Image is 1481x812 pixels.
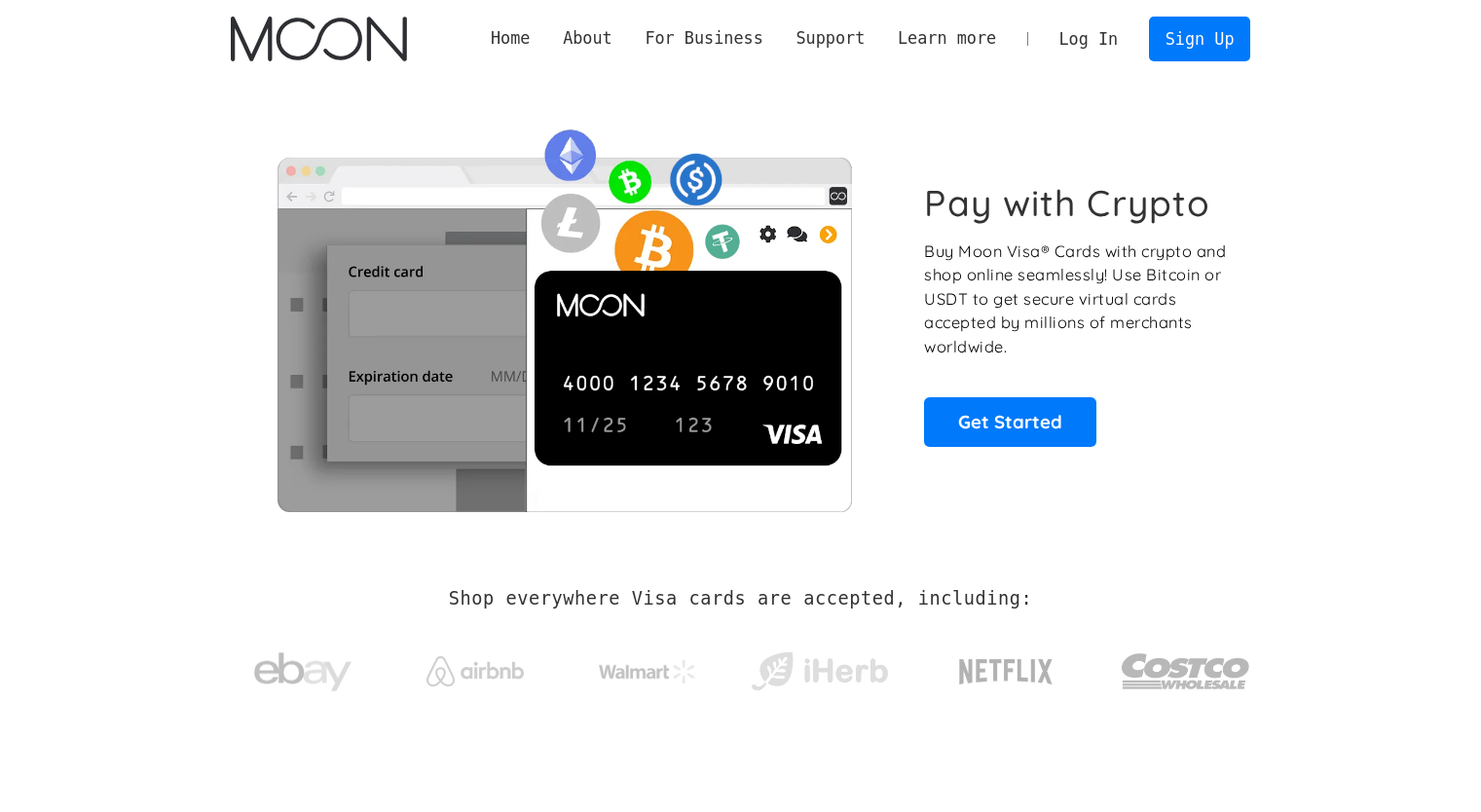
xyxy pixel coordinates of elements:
[747,627,892,707] a: iHerb
[1121,635,1251,708] img: Costco
[231,17,407,61] img: Moon Logo
[645,26,762,51] div: For Business
[449,588,1032,609] h2: Shop everywhere Visa cards are accepted, including:
[402,637,547,696] a: Airbnb
[924,181,1210,225] h1: Pay with Crypto
[924,397,1096,446] a: Get Started
[574,641,720,693] a: Walmart
[898,26,996,51] div: Learn more
[919,628,1093,706] a: Netflix
[426,656,524,686] img: Airbnb
[1121,615,1251,718] a: Costco
[924,240,1229,359] p: Buy Moon Visa® Cards with crypto and shop online seamlessly! Use Bitcoin or USDT to get secure vi...
[231,116,898,511] img: Moon Cards let you spend your crypto anywhere Visa is accepted.
[1149,17,1250,60] a: Sign Up
[957,647,1055,696] img: Netflix
[599,660,696,683] img: Walmart
[563,26,612,51] div: About
[254,642,352,703] img: ebay
[1043,18,1134,60] a: Log In
[796,26,865,51] div: Support
[231,622,376,713] a: ebay
[474,26,546,51] a: Home
[747,646,892,697] img: iHerb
